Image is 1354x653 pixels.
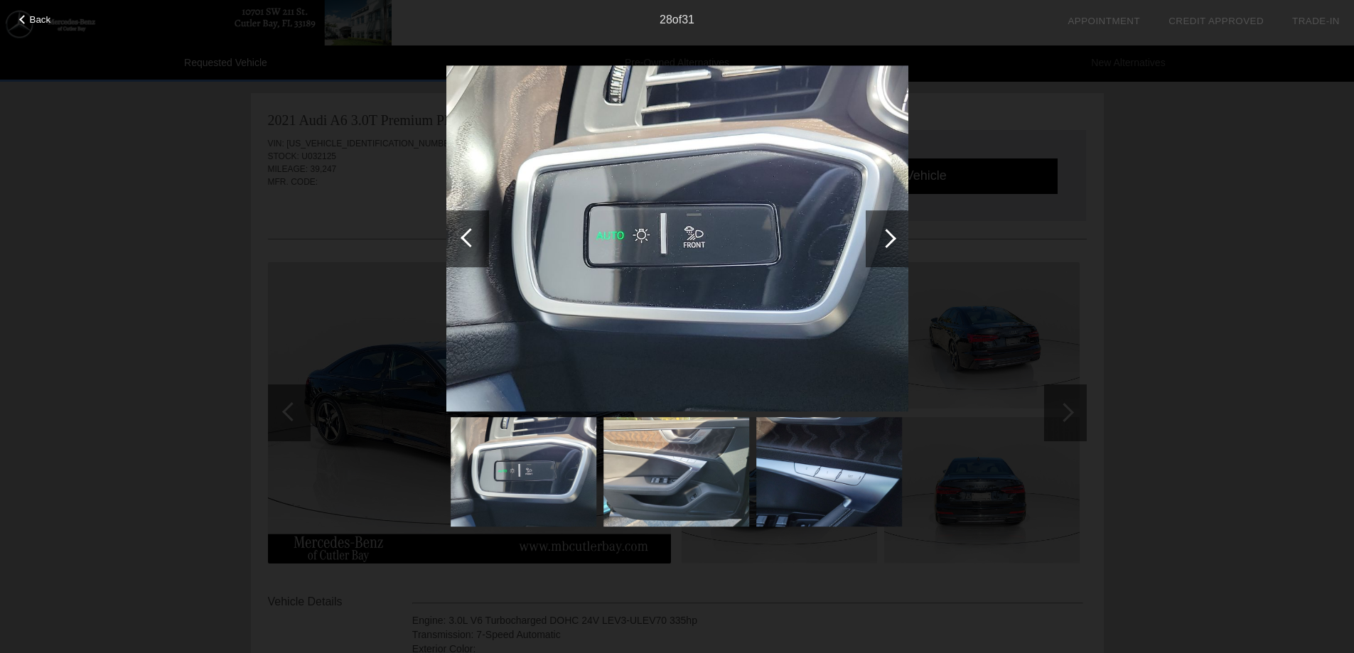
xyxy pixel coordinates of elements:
[682,14,694,26] span: 31
[1168,16,1264,26] a: Credit Approved
[451,417,596,527] img: 2299f72b56fac357a43a358e449474e2.jpg
[30,14,51,25] span: Back
[1068,16,1140,26] a: Appointment
[603,417,749,527] img: 5654dda41db91f2299844e3c80fe9438.jpg
[756,417,902,527] img: c1543b7dfa0b9d7272b5f27c29a32fb9.jpg
[660,14,672,26] span: 28
[446,65,908,412] img: 2299f72b56fac357a43a358e449474e2.jpg
[1292,16,1340,26] a: Trade-In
